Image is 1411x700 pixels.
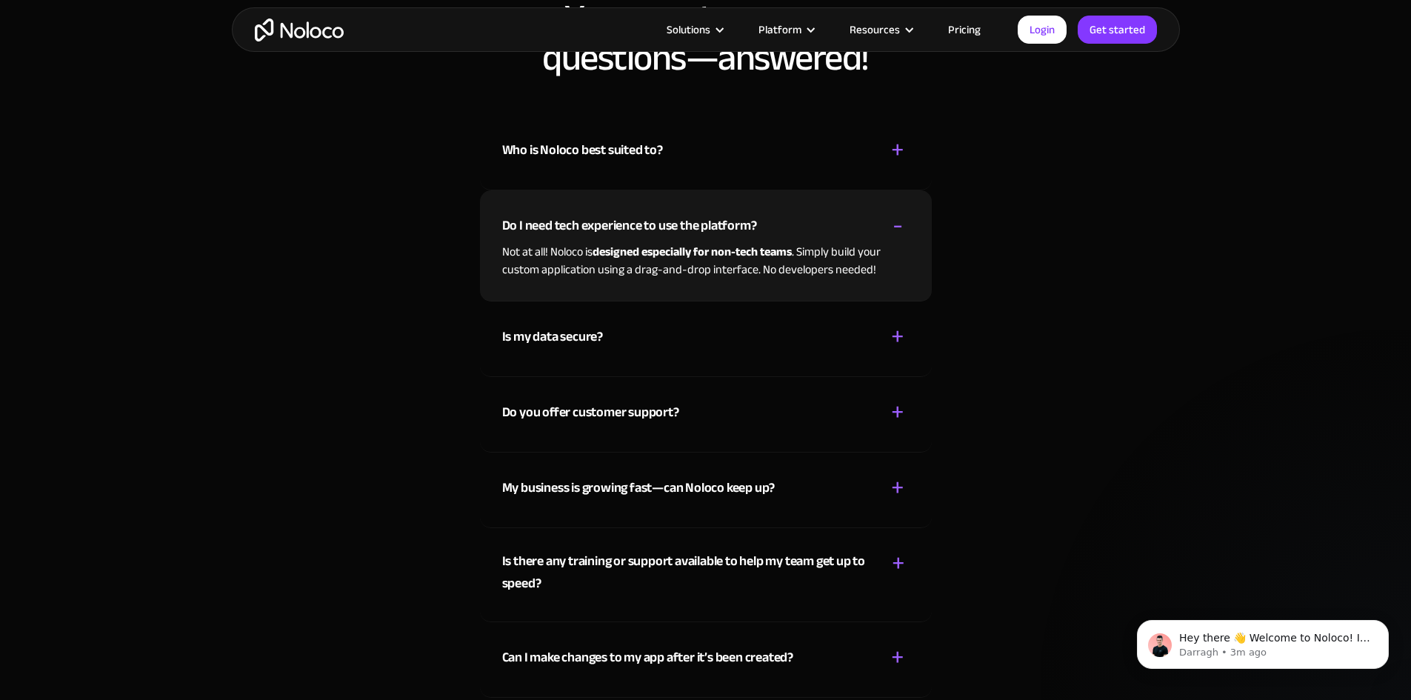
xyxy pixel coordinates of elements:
[502,477,775,499] div: My business is growing fast—can Noloco keep up?
[930,20,999,39] a: Pricing
[593,241,792,263] strong: designed especially for non-tech teams
[740,20,831,39] div: Platform
[502,243,910,279] p: Not at all! Noloco is . Simply build your custom application using a drag-and-drop interface. No ...
[502,139,663,161] div: Who is Noloco best suited to?
[502,401,679,424] div: Do you offer customer support?
[831,20,930,39] div: Resources
[758,20,801,39] div: Platform
[891,644,904,670] div: +
[850,20,900,39] div: Resources
[893,213,903,239] div: -
[891,475,904,501] div: +
[1115,589,1411,693] iframe: Intercom notifications message
[892,550,905,576] div: +
[502,215,757,237] div: Do I need tech experience to use the platform?
[502,647,793,669] div: Can I make changes to my app after it’s been created?
[1018,16,1067,44] a: Login
[502,326,603,348] div: Is my data secure?
[648,20,740,39] div: Solutions
[502,550,870,595] div: Is there any training or support available to help my team get up to speed?
[255,19,344,41] a: home
[891,399,904,425] div: +
[667,20,710,39] div: Solutions
[891,324,904,350] div: +
[891,137,904,163] div: +
[1078,16,1157,44] a: Get started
